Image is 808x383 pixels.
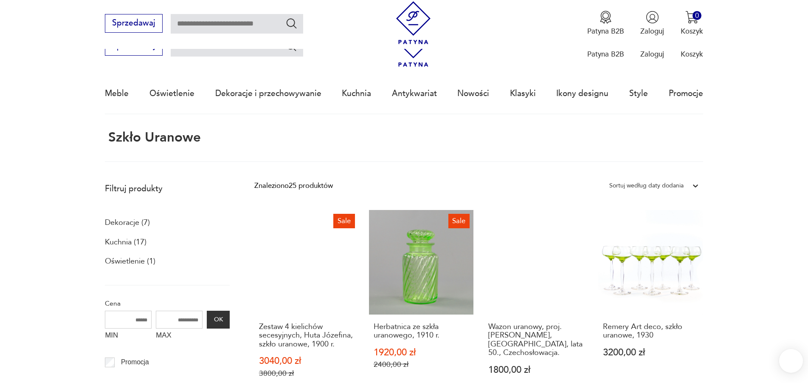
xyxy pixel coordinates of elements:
p: Koszyk [681,26,703,36]
p: Zaloguj [640,49,664,59]
p: 3800,00 zł [259,369,355,378]
p: 1920,00 zł [374,348,469,357]
a: Style [629,74,648,113]
a: Nowości [457,74,489,113]
a: Ikony designu [556,74,608,113]
a: Oświetlenie [149,74,194,113]
p: Koszyk [681,49,703,59]
img: Patyna - sklep z meblami i dekoracjami vintage [392,1,435,44]
h1: szkło uranowe [105,131,200,145]
a: Kuchnia [342,74,371,113]
p: 3200,00 zł [603,348,698,357]
h3: Remery Art deco, szkło uranowe, 1930 [603,323,698,340]
button: 0Koszyk [681,11,703,36]
p: 2400,00 zł [374,360,469,369]
button: Sprzedawaj [105,14,162,33]
button: Zaloguj [640,11,664,36]
button: Szukaj [285,17,298,29]
iframe: Smartsupp widget button [779,349,803,373]
div: Sortuj według daty dodania [609,180,684,191]
button: Szukaj [285,40,298,52]
h3: Herbatnica ze szkła uranowego, 1910 r. [374,323,469,340]
label: MIN [105,329,152,345]
label: MAX [156,329,203,345]
button: Patyna B2B [587,11,624,36]
a: Dekoracje i przechowywanie [215,74,321,113]
a: Oświetlenie (1) [105,254,155,269]
a: Ikona medaluPatyna B2B [587,11,624,36]
img: Ikona koszyka [685,11,698,24]
p: Filtruj produkty [105,183,230,194]
a: Meble [105,74,129,113]
p: Patyna B2B [587,49,624,59]
p: Cena [105,298,230,309]
a: Dekoracje (7) [105,216,150,230]
p: 3040,00 zł [259,357,355,366]
a: Klasyki [510,74,536,113]
a: Sprzedawaj [105,20,162,27]
img: Ikonka użytkownika [646,11,659,24]
a: Sprzedawaj [105,43,162,50]
div: 0 [693,11,701,20]
p: 1800,00 zł [488,366,584,374]
h3: Wazon uranowy, proj. [PERSON_NAME], [GEOGRAPHIC_DATA], lata 50., Czechosłowacja. [488,323,584,357]
img: Ikona medalu [599,11,612,24]
a: Promocje [669,74,703,113]
a: Kuchnia (17) [105,235,146,250]
a: Antykwariat [392,74,437,113]
p: Zaloguj [640,26,664,36]
p: Promocja [121,357,149,368]
p: Patyna B2B [587,26,624,36]
button: OK [207,311,230,329]
h3: Zestaw 4 kielichów secesyjnych, Huta Józefina, szkło uranowe, 1900 r. [259,323,355,349]
div: Znaleziono 25 produktów [254,180,333,191]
